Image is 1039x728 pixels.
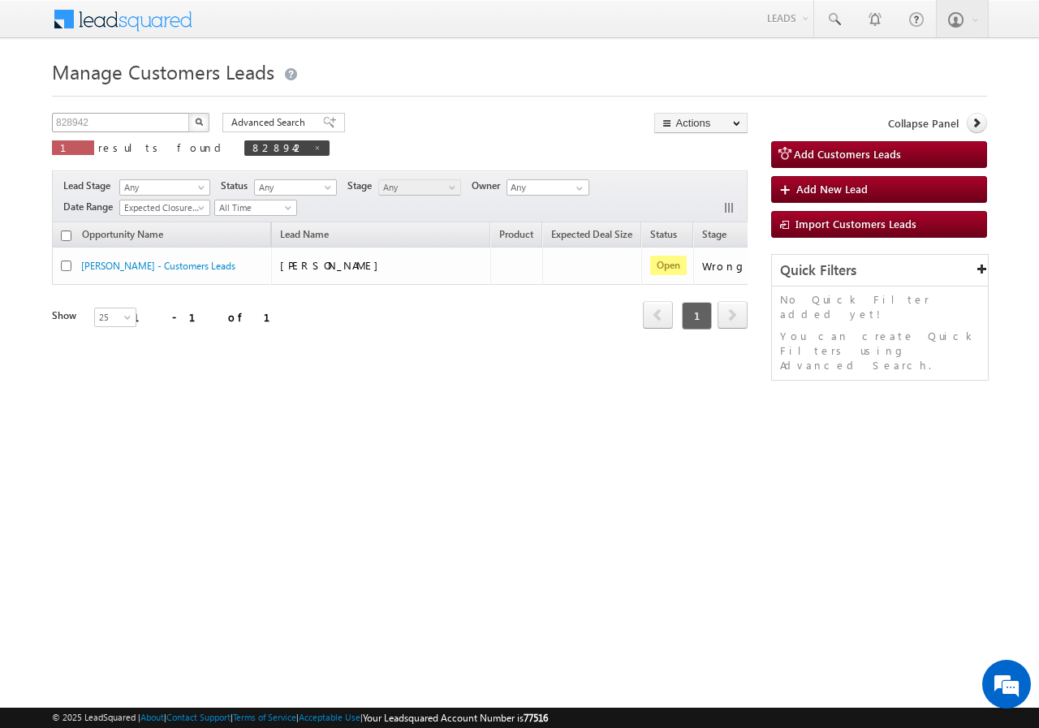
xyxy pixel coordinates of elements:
[266,8,305,47] div: Minimize live chat window
[379,180,456,195] span: Any
[215,200,292,215] span: All Time
[221,500,295,522] em: Start Chat
[718,301,748,329] span: next
[82,228,163,240] span: Opportunity Name
[60,140,86,154] span: 1
[650,256,687,275] span: Open
[888,116,959,131] span: Collapse Panel
[166,712,231,722] a: Contact Support
[119,200,210,216] a: Expected Closure Date
[81,260,235,272] a: [PERSON_NAME] - Customers Leads
[682,302,712,330] span: 1
[643,303,673,329] a: prev
[120,180,205,195] span: Any
[772,255,988,286] div: Quick Filters
[52,710,548,726] span: © 2025 LeadSquared | | | | |
[52,308,81,323] div: Show
[780,292,980,321] p: No Quick Filter added yet!
[499,228,533,240] span: Product
[524,712,548,724] span: 77516
[795,217,916,230] span: Import Customers Leads
[21,150,296,486] textarea: Type your message and hit 'Enter'
[63,200,119,214] span: Date Range
[231,115,310,130] span: Advanced Search
[780,329,980,373] p: You can create Quick Filters using Advanced Search.
[61,230,71,241] input: Check all records
[255,180,332,195] span: Any
[95,310,138,325] span: 25
[84,85,273,106] div: Chat with us now
[221,179,254,193] span: Status
[654,113,748,133] button: Actions
[233,712,296,722] a: Terms of Service
[63,179,117,193] span: Lead Stage
[702,259,813,274] div: Wrong Number
[551,228,632,240] span: Expected Deal Size
[272,226,337,247] span: Lead Name
[133,308,290,326] div: 1 - 1 of 1
[119,179,210,196] a: Any
[694,226,735,247] a: Stage
[543,226,640,247] a: Expected Deal Size
[28,85,68,106] img: d_60004797649_company_0_60004797649
[567,180,588,196] a: Show All Items
[74,226,171,247] a: Opportunity Name
[347,179,378,193] span: Stage
[120,200,205,215] span: Expected Closure Date
[642,226,685,247] a: Status
[796,182,868,196] span: Add New Lead
[363,712,548,724] span: Your Leadsquared Account Number is
[52,58,274,84] span: Manage Customers Leads
[252,140,305,154] span: 828942
[794,147,901,161] span: Add Customers Leads
[140,712,164,722] a: About
[718,303,748,329] a: next
[214,200,297,216] a: All Time
[195,118,203,126] img: Search
[472,179,507,193] span: Owner
[94,308,136,327] a: 25
[702,228,726,240] span: Stage
[507,179,589,196] input: Type to Search
[280,258,386,272] span: [PERSON_NAME]
[299,712,360,722] a: Acceptable Use
[643,301,673,329] span: prev
[98,140,227,154] span: results found
[254,179,337,196] a: Any
[378,179,461,196] a: Any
